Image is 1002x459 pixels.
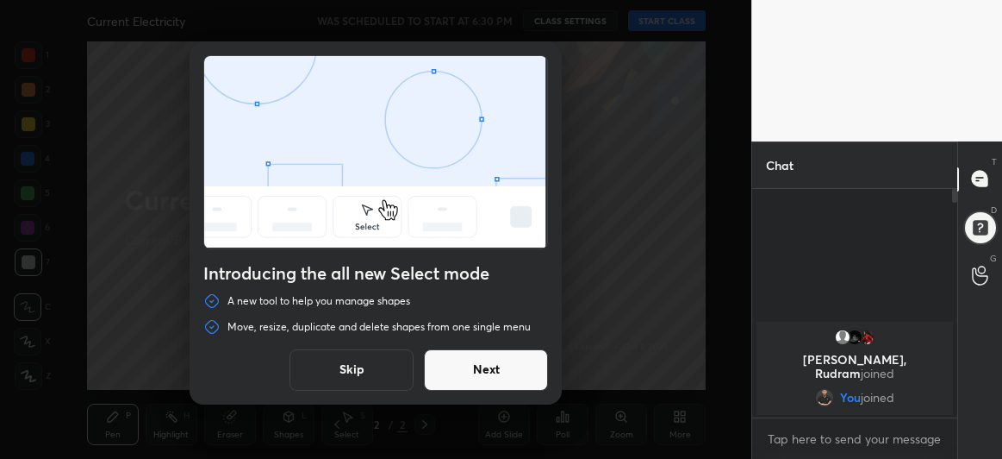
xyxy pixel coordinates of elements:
[289,349,414,391] button: Skip
[816,389,833,406] img: 3ab381f3791941bea4738973d626649b.png
[752,142,807,188] p: Chat
[227,294,410,308] p: A new tool to help you manage shapes
[204,56,547,252] div: animation
[861,391,894,405] span: joined
[992,155,997,168] p: T
[858,329,875,346] img: cdceae08a8ea484d92a0bcd0bc0fcd6d.jpg
[840,391,861,405] span: You
[203,263,548,284] h4: Introducing the all new Select mode
[424,349,548,391] button: Next
[227,320,531,334] p: Move, resize, duplicate and delete shapes from one single menu
[991,204,997,217] p: D
[834,329,851,346] img: default.png
[861,365,894,381] span: joined
[846,329,863,346] img: bcc18a4ad49e4257bb3b588a03c7ddae.None
[752,318,957,418] div: grid
[767,353,943,380] p: [PERSON_NAME], Rudram
[990,252,997,265] p: G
